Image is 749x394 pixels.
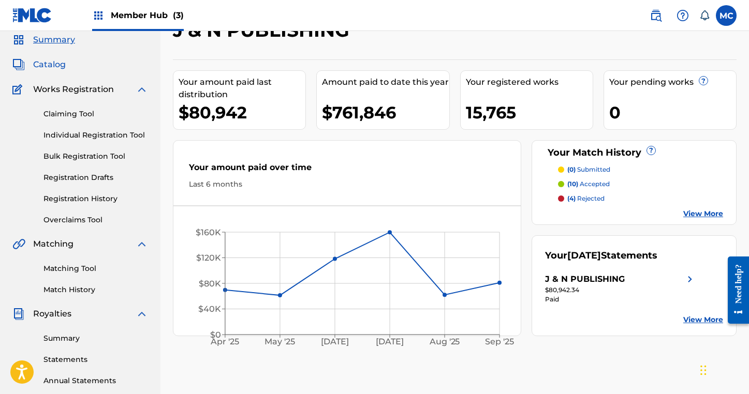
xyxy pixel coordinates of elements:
[683,314,723,325] a: View More
[322,101,449,124] div: $761,846
[567,165,576,173] span: (0)
[486,337,515,347] tspan: Sep '25
[43,172,148,183] a: Registration Drafts
[136,308,148,320] img: expand
[196,228,221,237] tspan: $160K
[33,83,114,96] span: Works Registration
[699,10,710,21] div: Notifications
[672,5,693,26] div: Help
[12,34,75,46] a: SummarySummary
[545,273,625,285] div: J & N PUBLISHING
[683,208,723,219] a: View More
[12,83,26,96] img: Works Registration
[609,76,736,88] div: Your pending works
[12,58,66,71] a: CatalogCatalog
[43,375,148,386] a: Annual Statements
[376,337,404,347] tspan: [DATE]
[558,165,723,174] a: (0) submitted
[33,308,71,320] span: Royalties
[179,76,305,101] div: Your amount paid last distribution
[12,238,25,250] img: Matching
[43,109,148,119] a: Claiming Tool
[567,179,610,189] p: accepted
[720,248,749,331] iframe: Resource Center
[43,215,148,225] a: Overclaims Tool
[210,330,221,340] tspan: $0
[198,304,221,314] tspan: $40K
[43,151,148,162] a: Bulk Registration Tool
[12,58,25,71] img: Catalog
[567,250,601,261] span: [DATE]
[43,354,148,365] a: Statements
[567,180,578,188] span: (10)
[92,9,105,22] img: Top Rightsholders
[466,76,593,88] div: Your registered works
[716,5,737,26] div: User Menu
[429,337,460,347] tspan: Aug '25
[189,179,505,190] div: Last 6 months
[558,179,723,189] a: (10) accepted
[12,8,52,23] img: MLC Logo
[321,337,349,347] tspan: [DATE]
[189,161,505,179] div: Your amount paid over time
[43,130,148,141] a: Individual Registration Tool
[136,83,148,96] img: expand
[33,34,75,46] span: Summary
[545,146,723,160] div: Your Match History
[645,5,666,26] a: Public Search
[43,284,148,295] a: Match History
[677,9,689,22] img: help
[466,101,593,124] div: 15,765
[43,193,148,204] a: Registration History
[43,333,148,344] a: Summary
[322,76,449,88] div: Amount paid to date this year
[173,10,184,20] span: (3)
[684,273,696,285] img: right chevron icon
[43,263,148,274] a: Matching Tool
[609,101,736,124] div: 0
[196,253,221,263] tspan: $120K
[12,34,25,46] img: Summary
[558,194,723,203] a: (4) rejected
[545,295,696,304] div: Paid
[647,146,655,155] span: ?
[33,58,66,71] span: Catalog
[545,249,657,263] div: Your Statements
[265,337,296,347] tspan: May '25
[111,9,184,21] span: Member Hub
[567,165,610,174] p: submitted
[136,238,148,250] img: expand
[650,9,662,22] img: search
[545,285,696,295] div: $80,942.34
[700,355,707,386] div: Drag
[33,238,74,250] span: Matching
[211,337,240,347] tspan: Apr '25
[199,279,221,289] tspan: $80K
[567,194,576,202] span: (4)
[567,194,605,203] p: rejected
[12,308,25,320] img: Royalties
[697,344,749,394] iframe: Chat Widget
[179,101,305,124] div: $80,942
[545,273,696,304] a: J & N PUBLISHINGright chevron icon$80,942.34Paid
[699,77,708,85] span: ?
